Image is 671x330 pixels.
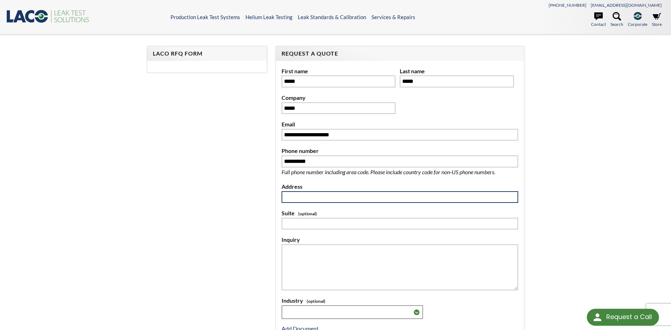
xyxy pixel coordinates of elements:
[592,312,603,323] img: round button
[549,2,586,8] a: [PHONE_NUMBER]
[298,14,366,20] a: Leak Standards & Calibration
[153,50,261,57] h4: LACO RFQ Form
[606,309,652,325] div: Request a Call
[245,14,293,20] a: Helium Leak Testing
[282,146,518,155] label: Phone number
[282,167,518,177] p: Full phone number including area code. Please include country code for non-US phone numbers.
[591,12,606,28] a: Contact
[371,14,415,20] a: Services & Repairs
[400,67,514,76] label: Last name
[170,14,240,20] a: Production Leak Test Systems
[652,12,662,28] a: Store
[611,12,623,28] a: Search
[282,296,518,305] label: Industry
[282,182,518,191] label: Address
[587,309,659,326] div: Request a Call
[282,67,395,76] label: First name
[282,120,518,129] label: Email
[282,209,518,218] label: Suite
[282,235,518,244] label: Inquiry
[282,93,395,102] label: Company
[591,2,662,8] a: [EMAIL_ADDRESS][DOMAIN_NAME]
[282,50,518,57] h4: Request A Quote
[628,21,647,28] span: Corporate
